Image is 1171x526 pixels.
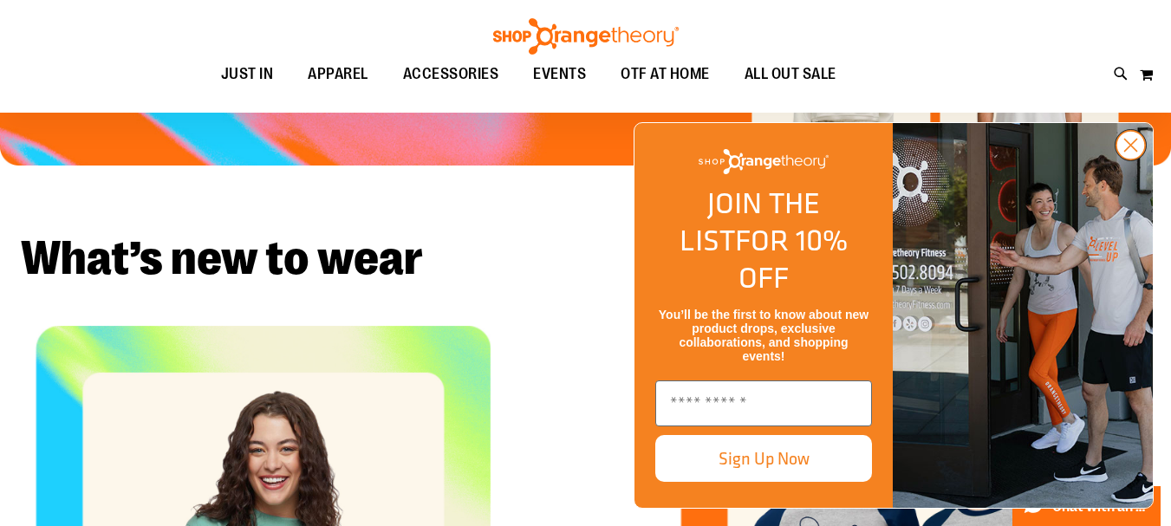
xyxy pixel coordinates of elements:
span: FOR 10% OFF [735,218,848,299]
div: FLYOUT Form [616,105,1171,526]
span: APPAREL [308,55,368,94]
span: EVENTS [533,55,586,94]
span: ALL OUT SALE [745,55,836,94]
span: OTF AT HOME [621,55,710,94]
span: ACCESSORIES [403,55,499,94]
button: Close dialog [1115,129,1147,161]
span: JOIN THE LIST [680,181,820,262]
h2: What’s new to wear [21,235,1150,282]
span: JUST IN [221,55,274,94]
img: Shop Orangtheory [893,123,1153,508]
input: Enter email [655,380,872,426]
span: You’ll be the first to know about new product drops, exclusive collaborations, and shopping events! [659,308,868,363]
img: Shop Orangetheory [699,149,829,174]
button: Sign Up Now [655,435,872,482]
img: Shop Orangetheory [491,18,681,55]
